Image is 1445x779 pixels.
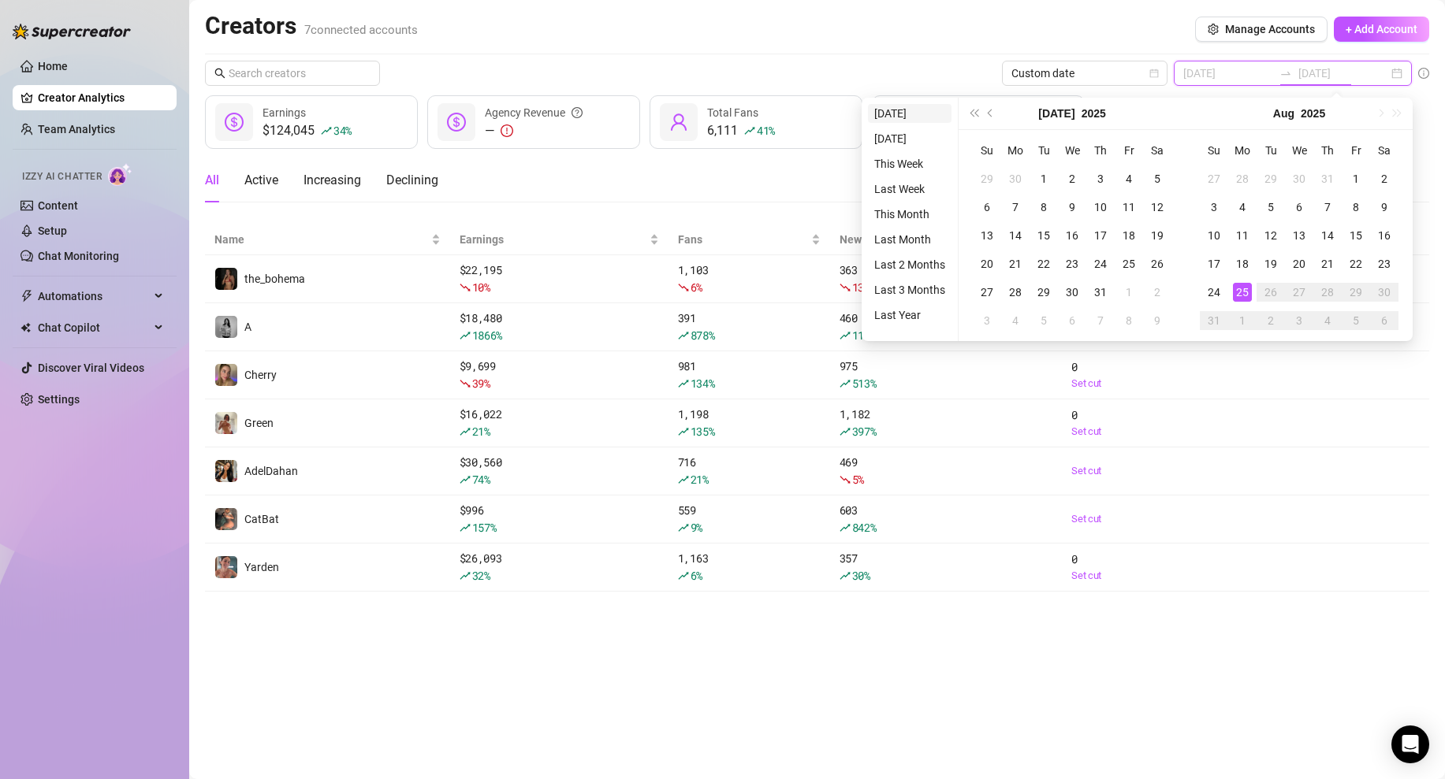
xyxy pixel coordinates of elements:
input: Search creators [229,65,358,82]
img: Yarden [215,556,237,578]
th: Th [1086,136,1115,165]
span: rise [678,330,689,341]
td: 2025-07-05 [1143,165,1171,193]
div: 18 [1119,226,1138,245]
th: Sa [1143,136,1171,165]
div: Open Intercom Messenger [1391,725,1429,763]
td: 2025-08-29 [1342,278,1370,306]
div: 9 [1148,311,1167,330]
button: Choose a year [1082,98,1106,129]
div: 8 [1346,198,1365,217]
td: 2025-08-20 [1285,250,1313,278]
div: 27 [1290,283,1309,302]
h2: Creators [205,11,418,41]
span: setting [1208,24,1219,35]
td: 2025-07-06 [973,193,1001,221]
img: CatBat [215,508,237,530]
td: 2025-08-17 [1200,250,1228,278]
td: 2025-08-05 [1030,306,1058,335]
th: Fr [1115,136,1143,165]
div: 975 [840,358,1052,392]
td: 2025-07-16 [1058,221,1086,250]
button: Manage Accounts [1195,17,1328,42]
td: 2025-08-16 [1370,221,1398,250]
td: 2025-07-21 [1001,250,1030,278]
td: 2025-08-14 [1313,221,1342,250]
div: 3 [1091,169,1110,188]
div: 20 [978,254,996,273]
div: 26 [1148,254,1167,273]
span: Earnings [460,231,646,248]
td: 2025-08-02 [1143,278,1171,306]
div: 17 [1205,254,1223,273]
td: 2025-07-28 [1228,165,1257,193]
div: 29 [1346,283,1365,302]
span: user [669,113,688,132]
td: 2025-07-08 [1030,193,1058,221]
a: Set cut [1071,568,1236,584]
span: rise [460,330,471,341]
div: Agency Revenue [485,104,583,121]
th: Tu [1030,136,1058,165]
td: 2025-06-29 [973,165,1001,193]
span: 878 % [691,328,715,343]
div: 31 [1205,311,1223,330]
button: Last year (Control + left) [965,98,982,129]
td: 2025-08-31 [1200,306,1228,335]
div: 7 [1318,198,1337,217]
td: 2025-08-09 [1143,306,1171,335]
span: 7 connected accounts [304,23,418,37]
span: 39 % [472,376,490,391]
th: We [1285,136,1313,165]
span: 513 % [852,376,877,391]
td: 2025-08-22 [1342,250,1370,278]
div: 20 [1290,254,1309,273]
td: 2025-08-25 [1228,278,1257,306]
a: Set cut [1071,463,1236,479]
button: + Add Account [1334,17,1429,42]
div: 27 [1205,169,1223,188]
div: 5 [1346,311,1365,330]
li: This Week [868,154,952,173]
img: the_bohema [215,268,237,290]
a: Creator Analytics [38,85,164,110]
button: Choose a month [1038,98,1074,129]
td: 2025-08-08 [1115,306,1143,335]
div: Declining [386,171,438,190]
div: 7 [1091,311,1110,330]
span: to [1279,67,1292,80]
div: 27 [978,283,996,302]
td: 2025-07-27 [1200,165,1228,193]
button: Choose a month [1273,98,1294,129]
td: 2025-07-13 [973,221,1001,250]
td: 2025-07-15 [1030,221,1058,250]
td: 2025-07-02 [1058,165,1086,193]
td: 2025-07-17 [1086,221,1115,250]
div: 3 [978,311,996,330]
div: 31 [1318,169,1337,188]
th: Su [973,136,1001,165]
span: 134 % [691,376,715,391]
span: rise [678,378,689,389]
span: 13 % [852,280,870,295]
th: Name [205,224,450,255]
div: $ 16,022 [460,406,659,440]
span: Cherry [244,369,277,381]
td: 2025-07-19 [1143,221,1171,250]
div: 4 [1119,169,1138,188]
div: $ 22,195 [460,262,659,296]
td: 2025-08-27 [1285,278,1313,306]
span: dollar-circle [447,113,466,132]
span: fall [840,282,851,293]
a: Discover Viral Videos [38,362,144,374]
span: New Fans [840,231,1040,248]
div: 29 [1034,283,1053,302]
div: 29 [1261,169,1280,188]
div: 6 [1375,311,1394,330]
div: 21 [1318,254,1337,273]
div: 7 [1006,198,1025,217]
th: Fans [668,224,830,255]
td: 2025-08-03 [973,306,1001,335]
div: $ 18,480 [460,310,659,344]
span: + Add Account [1346,23,1417,35]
